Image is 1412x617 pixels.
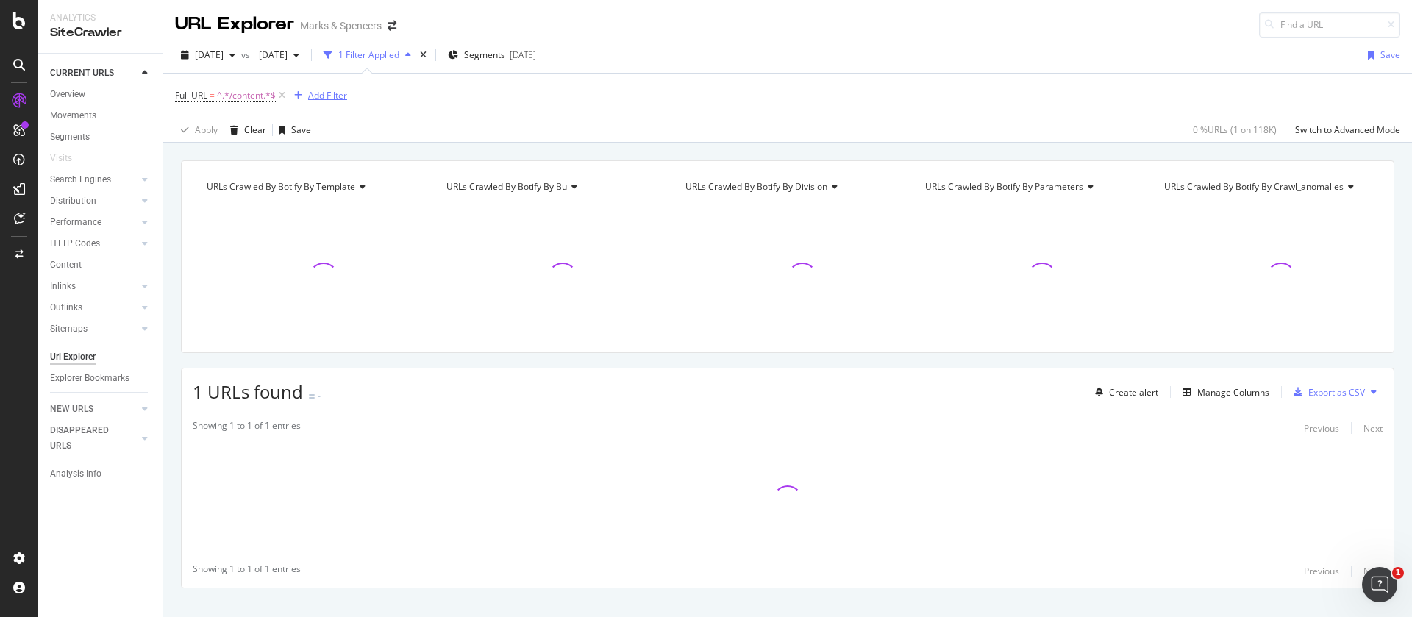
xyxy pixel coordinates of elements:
div: Clear [244,124,266,136]
a: Inlinks [50,279,138,294]
span: URLs Crawled By Botify By parameters [925,180,1083,193]
span: ^.*/content.*$ [217,85,276,106]
div: Analysis Info [50,466,101,482]
h4: URLs Crawled By Botify By bu [443,175,652,199]
a: Sitemaps [50,321,138,337]
a: DISAPPEARED URLS [50,423,138,454]
div: [DATE] [510,49,536,61]
a: Performance [50,215,138,230]
div: HTTP Codes [50,236,100,252]
a: Segments [50,129,152,145]
a: Explorer Bookmarks [50,371,152,386]
button: Next [1363,563,1383,580]
div: - [318,390,321,402]
a: NEW URLS [50,402,138,417]
span: 2025 Aug. 9th [195,49,224,61]
button: [DATE] [175,43,241,67]
div: Movements [50,108,96,124]
div: Content [50,257,82,273]
div: Sitemaps [50,321,88,337]
div: Create alert [1109,386,1158,399]
a: Movements [50,108,152,124]
button: Save [1362,43,1400,67]
img: Equal [309,394,315,399]
button: Save [273,118,311,142]
div: Add Filter [308,89,347,101]
div: Previous [1304,565,1339,577]
span: URLs Crawled By Botify By bu [446,180,567,193]
button: Export as CSV [1288,380,1365,404]
h4: URLs Crawled By Botify By parameters [922,175,1130,199]
div: Search Engines [50,172,111,188]
div: Next [1363,565,1383,577]
div: Showing 1 to 1 of 1 entries [193,563,301,580]
div: URL Explorer [175,12,294,37]
input: Find a URL [1259,12,1400,38]
span: URLs Crawled By Botify By template [207,180,355,193]
div: 0 % URLs ( 1 on 118K ) [1193,124,1277,136]
a: Content [50,257,152,273]
div: Distribution [50,193,96,209]
div: Segments [50,129,90,145]
button: 1 Filter Applied [318,43,417,67]
div: 1 Filter Applied [338,49,399,61]
div: Export as CSV [1308,386,1365,399]
div: Overview [50,87,85,102]
a: Distribution [50,193,138,209]
div: Save [1380,49,1400,61]
div: Analytics [50,12,151,24]
span: 2024 Sep. 21st [253,49,288,61]
div: Switch to Advanced Mode [1295,124,1400,136]
span: URLs Crawled By Botify By crawl_anomalies [1164,180,1344,193]
div: Save [291,124,311,136]
div: DISAPPEARED URLS [50,423,124,454]
div: NEW URLS [50,402,93,417]
a: CURRENT URLS [50,65,138,81]
div: Apply [195,124,218,136]
a: Overview [50,87,152,102]
div: Url Explorer [50,349,96,365]
h4: URLs Crawled By Botify By division [682,175,891,199]
a: Visits [50,151,87,166]
a: HTTP Codes [50,236,138,252]
div: Visits [50,151,72,166]
div: CURRENT URLS [50,65,114,81]
div: Next [1363,422,1383,435]
a: Url Explorer [50,349,152,365]
div: arrow-right-arrow-left [388,21,396,31]
button: Segments[DATE] [442,43,542,67]
div: Previous [1304,422,1339,435]
span: = [210,89,215,101]
button: Previous [1304,563,1339,580]
iframe: Intercom live chat [1362,567,1397,602]
button: Create alert [1089,380,1158,404]
div: Explorer Bookmarks [50,371,129,386]
span: Segments [464,49,505,61]
button: Switch to Advanced Mode [1289,118,1400,142]
div: times [417,48,429,63]
div: Marks & Spencers [300,18,382,33]
div: Inlinks [50,279,76,294]
span: URLs Crawled By Botify By division [685,180,827,193]
div: Performance [50,215,101,230]
span: vs [241,49,253,61]
button: Manage Columns [1177,383,1269,401]
button: [DATE] [253,43,305,67]
button: Apply [175,118,218,142]
div: Showing 1 to 1 of 1 entries [193,419,301,437]
h4: URLs Crawled By Botify By crawl_anomalies [1161,175,1369,199]
button: Clear [224,118,266,142]
span: 1 URLs found [193,379,303,404]
span: Full URL [175,89,207,101]
div: Manage Columns [1197,386,1269,399]
a: Search Engines [50,172,138,188]
a: Analysis Info [50,466,152,482]
h4: URLs Crawled By Botify By template [204,175,412,199]
div: SiteCrawler [50,24,151,41]
button: Previous [1304,419,1339,437]
button: Add Filter [288,87,347,104]
button: Next [1363,419,1383,437]
span: 1 [1392,567,1404,579]
div: Outlinks [50,300,82,315]
a: Outlinks [50,300,138,315]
